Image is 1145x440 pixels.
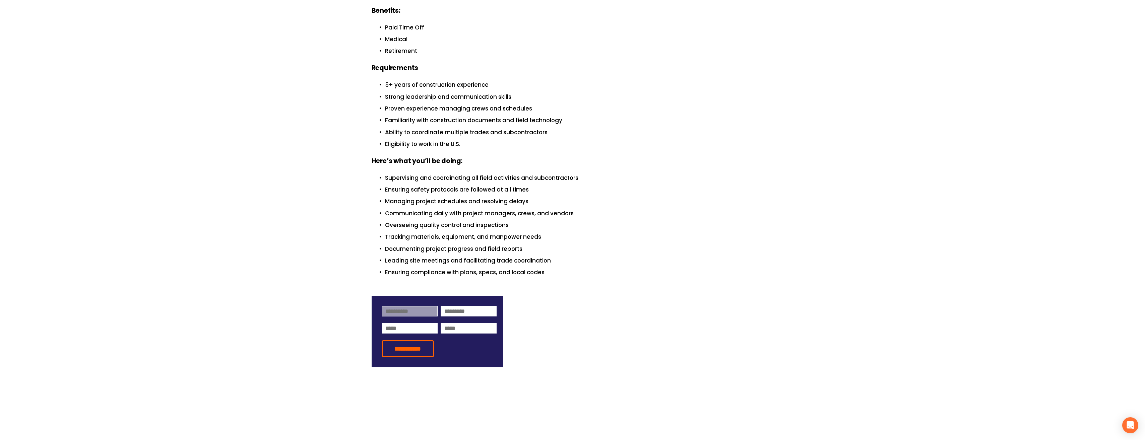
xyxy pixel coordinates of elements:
div: Open Intercom Messenger [1122,417,1138,433]
p: Supervising and coordinating all field activities and subcontractors [385,173,774,182]
p: Strong leadership and communication skills [385,92,774,101]
p: Managing project schedules and resolving delays [385,197,774,206]
p: Ensuring compliance with plans, specs, and local codes [385,268,774,277]
strong: Requirements [372,63,419,72]
p: Proven experience managing crews and schedules [385,104,774,113]
p: Communicating daily with project managers, crews, and vendors [385,209,774,218]
p: Leading site meetings and facilitating trade coordination [385,256,774,265]
p: Paid Time Off [385,23,774,32]
p: 5+ years of construction experience [385,80,774,89]
p: Medical [385,35,774,44]
p: Ability to coordinate multiple trades and subcontractors [385,128,774,137]
p: Overseeing quality control and inspections [385,221,774,230]
strong: Benefits: [372,6,400,15]
p: Ensuring safety protocols are followed at all times [385,185,774,194]
p: Retirement [385,47,774,56]
p: Documenting project progress and field reports [385,244,774,253]
strong: Here’s what you’ll be doing: [372,156,463,165]
p: Tracking materials, equipment, and manpower needs [385,232,774,241]
p: Familiarity with construction documents and field technology [385,116,774,125]
p: Eligibility to work in the U.S. [385,140,774,149]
